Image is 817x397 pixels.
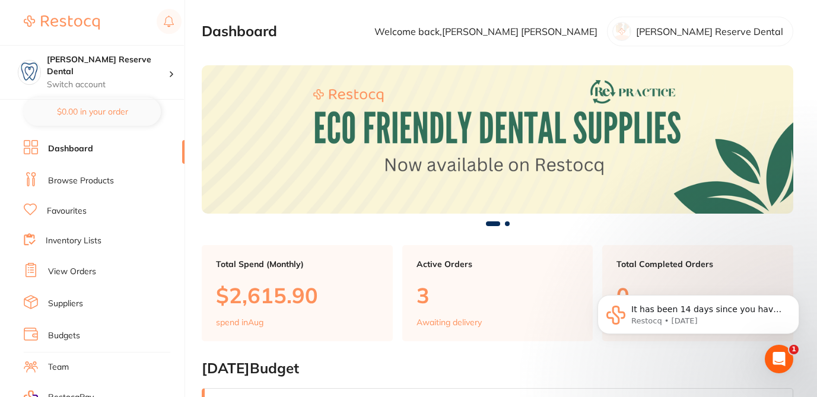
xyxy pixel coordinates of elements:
[48,330,80,342] a: Budgets
[602,245,793,341] a: Total Completed Orders0
[202,360,793,377] h2: [DATE] Budget
[202,245,393,341] a: Total Spend (Monthly)$2,615.90spend inAug
[48,175,114,187] a: Browse Products
[417,317,482,327] p: Awaiting delivery
[24,15,100,30] img: Restocq Logo
[216,317,263,327] p: spend in Aug
[18,61,40,82] img: Logan Reserve Dental
[48,298,83,310] a: Suppliers
[46,235,101,247] a: Inventory Lists
[402,245,593,341] a: Active Orders3Awaiting delivery
[47,205,87,217] a: Favourites
[374,26,597,37] p: Welcome back, [PERSON_NAME] [PERSON_NAME]
[636,26,783,37] p: [PERSON_NAME] Reserve Dental
[47,54,169,77] h4: Logan Reserve Dental
[789,345,799,354] span: 1
[765,345,793,373] iframe: Intercom live chat
[216,259,379,269] p: Total Spend (Monthly)
[48,266,96,278] a: View Orders
[47,79,169,91] p: Switch account
[48,361,69,373] a: Team
[24,9,100,36] a: Restocq Logo
[580,270,817,365] iframe: Intercom notifications message
[202,23,277,40] h2: Dashboard
[24,97,161,126] button: $0.00 in your order
[616,259,779,269] p: Total Completed Orders
[216,283,379,307] p: $2,615.90
[202,65,793,213] img: Dashboard
[417,259,579,269] p: Active Orders
[48,143,93,155] a: Dashboard
[417,283,579,307] p: 3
